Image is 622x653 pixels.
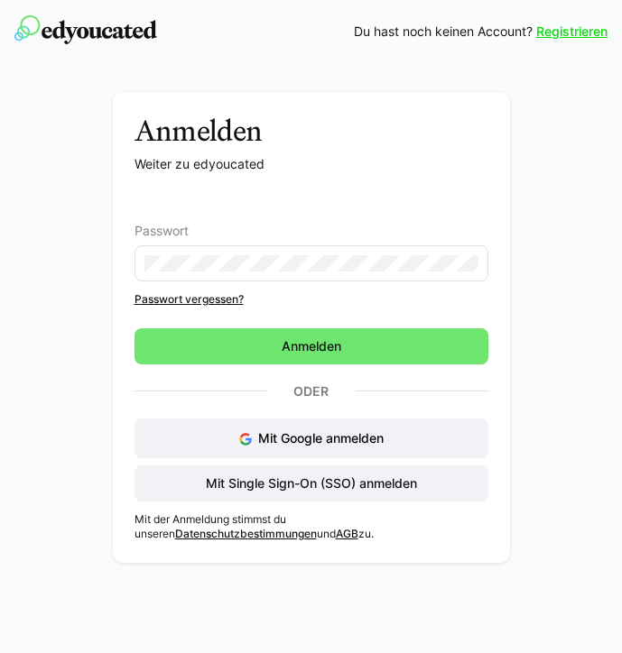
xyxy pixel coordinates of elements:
a: Datenschutzbestimmungen [175,527,317,540]
a: Passwort vergessen? [135,292,488,307]
img: edyoucated [14,15,157,44]
span: Mit Google anmelden [258,430,384,446]
span: Anmelden [279,337,344,355]
span: Passwort [135,224,189,238]
p: Oder [267,379,356,404]
p: Weiter zu edyoucated [135,155,488,173]
span: Mit Single Sign-On (SSO) anmelden [203,474,420,492]
button: Mit Single Sign-On (SSO) anmelden [135,465,488,501]
span: Du hast noch keinen Account? [354,23,533,41]
p: Mit der Anmeldung stimmst du unseren und zu. [135,512,488,541]
button: Anmelden [135,328,488,364]
a: Registrieren [536,23,608,41]
h3: Anmelden [135,114,488,148]
button: Mit Google anmelden [135,418,488,458]
a: AGB [336,527,358,540]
